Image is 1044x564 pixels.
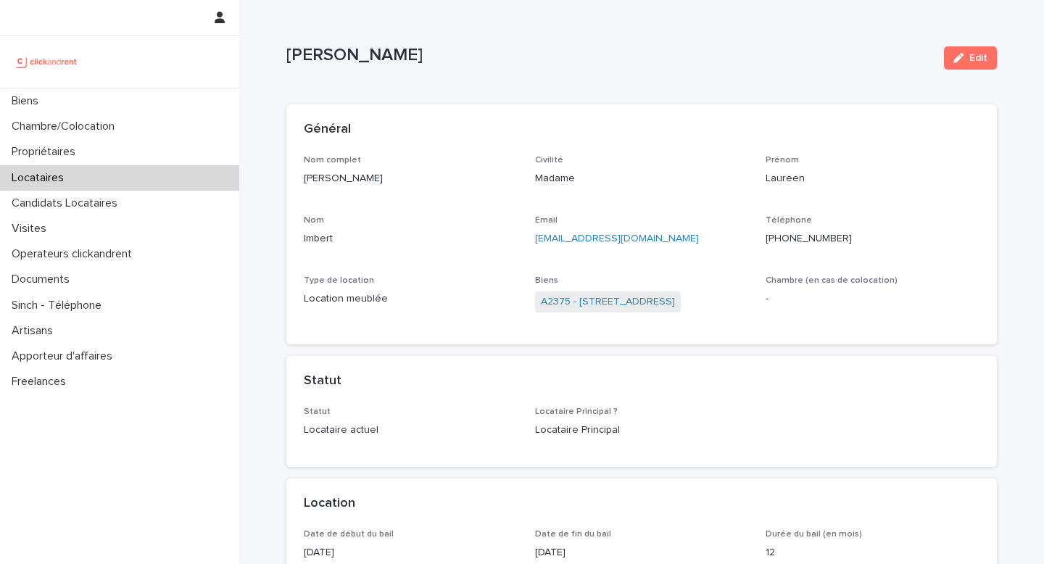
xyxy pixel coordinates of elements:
p: Laureen [766,171,979,186]
a: A2375 - [STREET_ADDRESS] [541,294,675,310]
p: Madame [535,171,749,186]
p: Candidats Locataires [6,196,129,210]
p: Chambre/Colocation [6,120,126,133]
h2: Location [304,496,355,512]
img: UCB0brd3T0yccxBKYDjQ [12,47,82,76]
p: Locataire Principal [535,423,749,438]
p: [DATE] [304,545,518,560]
span: Type de location [304,276,374,285]
h2: Statut [304,373,341,389]
p: [DATE] [535,545,749,560]
span: Biens [535,276,558,285]
span: Prénom [766,156,799,165]
span: Téléphone [766,216,812,225]
p: Biens [6,94,50,108]
span: Civilité [535,156,563,165]
span: Durée du bail (en mois) [766,530,862,539]
p: Location meublée [304,291,518,307]
p: Sinch - Téléphone [6,299,113,312]
a: [EMAIL_ADDRESS][DOMAIN_NAME] [535,233,699,244]
p: Locataires [6,171,75,185]
p: Artisans [6,324,65,338]
h2: Général [304,122,351,138]
span: Nom [304,216,324,225]
p: Documents [6,273,81,286]
span: Date de fin du bail [535,530,611,539]
button: Edit [944,46,997,70]
span: Email [535,216,558,225]
span: Statut [304,407,331,416]
span: Nom complet [304,156,361,165]
span: Chambre (en cas de colocation) [766,276,898,285]
span: Date de début du bail [304,530,394,539]
p: Visites [6,222,58,236]
p: [PHONE_NUMBER] [766,231,979,246]
p: [PERSON_NAME] [286,45,932,66]
p: 12 [766,545,979,560]
p: [PERSON_NAME] [304,171,518,186]
span: Edit [969,53,987,63]
p: Apporteur d'affaires [6,349,124,363]
p: - [766,291,979,307]
p: Imbert [304,231,518,246]
span: Locataire Principal ? [535,407,618,416]
p: Freelances [6,375,78,389]
p: Operateurs clickandrent [6,247,144,261]
p: Locataire actuel [304,423,518,438]
p: Propriétaires [6,145,87,159]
